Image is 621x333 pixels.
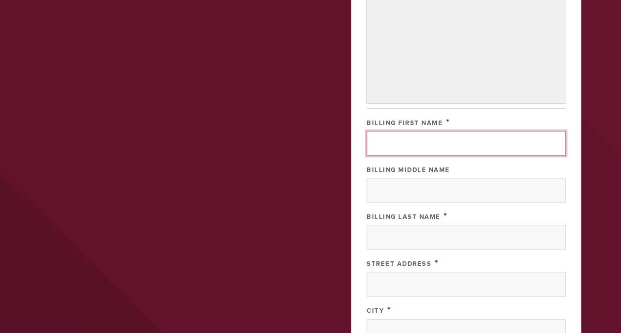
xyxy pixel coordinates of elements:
span: This field is required. [444,210,448,221]
span: This field is required. [446,117,450,127]
span: This field is required. [387,304,391,315]
label: Billing First Name [367,119,443,127]
span: This field is required. [435,257,439,268]
label: City [367,307,384,315]
label: Billing Middle Name [367,166,450,174]
label: Street Address [367,260,431,268]
label: Billing Last Name [367,213,441,221]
